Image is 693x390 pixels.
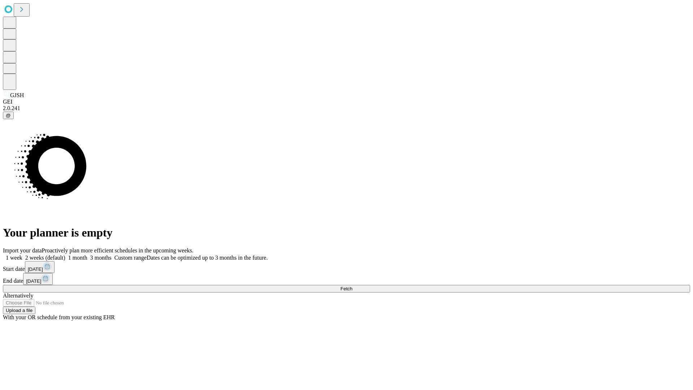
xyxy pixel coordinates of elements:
span: Dates can be optimized up to 3 months in the future. [147,255,267,261]
span: Import your data [3,247,42,253]
span: Fetch [340,286,352,291]
span: 3 months [90,255,112,261]
span: Proactively plan more efficient schedules in the upcoming weeks. [42,247,193,253]
span: With your OR schedule from your existing EHR [3,314,115,320]
button: [DATE] [25,261,55,273]
span: 1 week [6,255,22,261]
div: End date [3,273,690,285]
span: @ [6,113,11,118]
button: @ [3,112,14,119]
button: Upload a file [3,307,35,314]
div: 2.0.241 [3,105,690,112]
div: Start date [3,261,690,273]
span: Custom range [114,255,147,261]
span: Alternatively [3,292,33,299]
span: 2 weeks (default) [25,255,65,261]
span: [DATE] [28,266,43,272]
span: 1 month [68,255,87,261]
span: [DATE] [26,278,41,284]
span: GJSH [10,92,24,98]
button: Fetch [3,285,690,292]
button: [DATE] [23,273,53,285]
div: GEI [3,99,690,105]
h1: Your planner is empty [3,226,690,239]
